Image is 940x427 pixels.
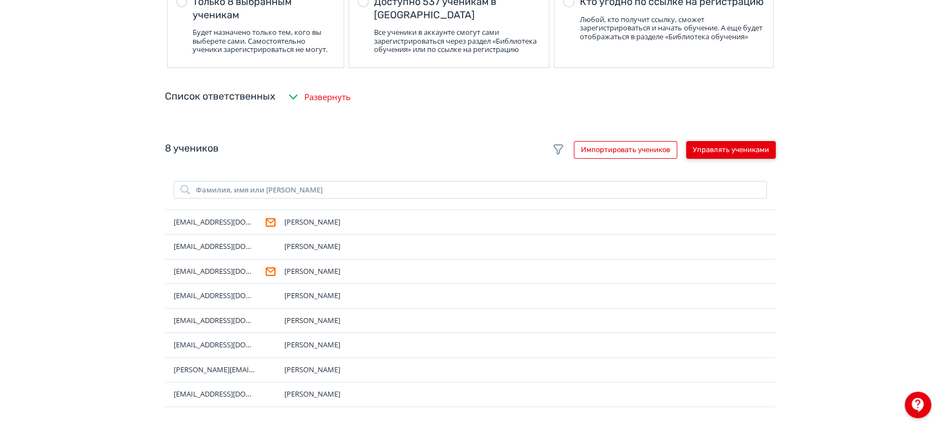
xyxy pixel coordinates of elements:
span: [EMAIL_ADDRESS][DOMAIN_NAME] [174,340,257,351]
span: [EMAIL_ADDRESS][DOMAIN_NAME] [174,266,257,277]
div: Карякина Ольга [284,241,767,252]
span: [EMAIL_ADDRESS][DOMAIN_NAME] [174,241,257,252]
div: Кузнецов Антон [284,266,767,277]
span: Развернуть [304,91,351,103]
div: Любой, кто получит ссылку, сможет зарегистрироваться и начать обучение. А еще будет отображаться ... [579,15,764,41]
div: Нестеренко Юлия [284,340,767,351]
button: Развернуть [284,86,353,108]
div: Литовченко Елизавета [284,290,767,301]
div: Мосейчук Роман [284,315,767,326]
span: [PERSON_NAME][EMAIL_ADDRESS][DOMAIN_NAME] [174,364,257,376]
div: 8 учеников [165,141,776,159]
div: Все ученики в аккаунте смогут сами зарегистрироваться через раздел «Библиотека обучения» или по с... [374,28,540,54]
button: Импортировать учеников [574,141,677,159]
div: Балабаева Анжелика [284,217,767,228]
div: Будет назначено только тем, кого вы выберете сами. Самостоятельно ученики зарегистрироваться не м... [193,28,335,54]
span: [EMAIL_ADDRESS][DOMAIN_NAME] [174,389,257,400]
span: [EMAIL_ADDRESS][DOMAIN_NAME] [174,217,257,228]
div: Список ответственных [165,89,276,104]
span: [EMAIL_ADDRESS][DOMAIN_NAME] [174,315,257,326]
div: Юлия Савина [284,389,767,400]
div: Никифорова Екатерина [284,364,767,376]
button: Управлять учениками [686,141,776,159]
span: [EMAIL_ADDRESS][DOMAIN_NAME] [174,290,257,301]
